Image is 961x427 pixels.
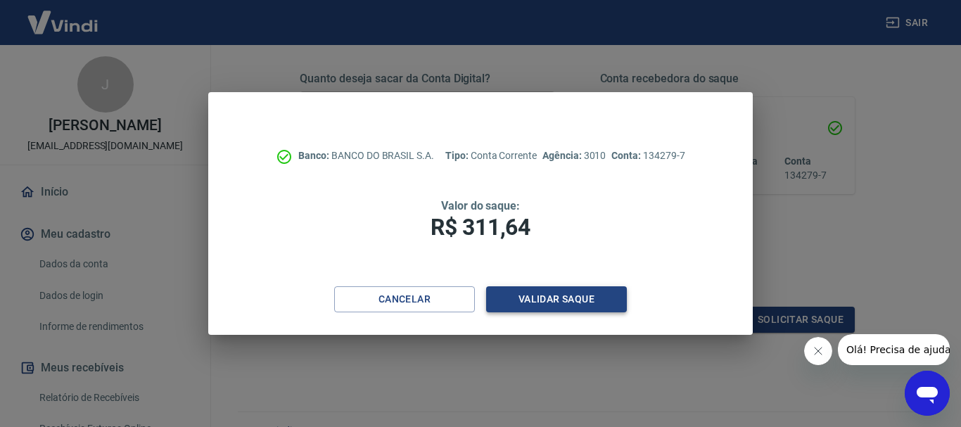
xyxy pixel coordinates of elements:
p: Conta Corrente [445,148,537,163]
button: Cancelar [334,286,475,312]
iframe: Fechar mensagem [804,337,832,365]
p: 3010 [542,148,606,163]
span: Valor do saque: [441,199,520,212]
span: Conta: [611,150,643,161]
p: BANCO DO BRASIL S.A. [298,148,434,163]
iframe: Mensagem da empresa [838,334,950,365]
span: Banco: [298,150,331,161]
button: Validar saque [486,286,627,312]
span: R$ 311,64 [431,214,530,241]
iframe: Botão para abrir a janela de mensagens [905,371,950,416]
span: Tipo: [445,150,471,161]
span: Agência: [542,150,584,161]
span: Olá! Precisa de ajuda? [8,10,118,21]
p: 134279-7 [611,148,685,163]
